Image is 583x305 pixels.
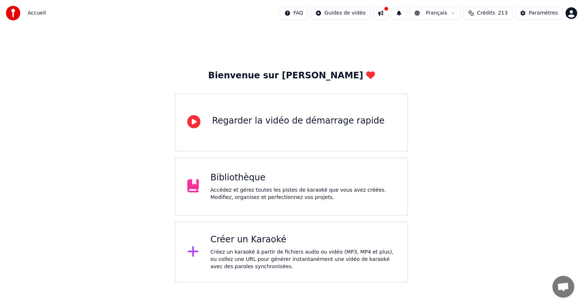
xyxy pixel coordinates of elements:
div: Bibliothèque [211,172,396,184]
div: Créer un Karaoké [211,234,396,246]
span: 213 [498,9,508,17]
div: Accédez et gérez toutes les pistes de karaoké que vous avez créées. Modifiez, organisez et perfec... [211,187,396,201]
span: Crédits [477,9,495,17]
div: Paramètres [529,9,558,17]
button: Guides de vidéo [311,7,370,20]
button: Crédits213 [463,7,512,20]
button: FAQ [280,7,308,20]
div: Bienvenue sur [PERSON_NAME] [208,70,375,82]
img: youka [6,6,20,20]
nav: breadcrumb [28,9,46,17]
div: Créez un karaoké à partir de fichiers audio ou vidéo (MP3, MP4 et plus), ou collez une URL pour g... [211,249,396,270]
div: Regarder la vidéo de démarrage rapide [212,115,384,127]
button: Paramètres [515,7,563,20]
span: Accueil [28,9,46,17]
div: Ouvrir le chat [552,276,574,298]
